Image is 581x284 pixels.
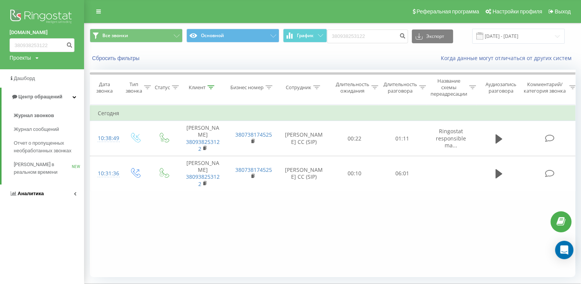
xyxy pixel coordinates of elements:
td: 00:22 [331,121,379,156]
span: [PERSON_NAME] в реальном времени [14,161,72,176]
div: Длительность ожидания [336,81,369,94]
td: Сегодня [90,106,579,121]
div: Бизнес номер [230,84,264,91]
div: Open Intercom Messenger [555,241,573,259]
div: Название схемы переадресации [430,78,467,97]
div: Комментарий/категория звонка [523,81,567,94]
button: Основной [186,29,279,42]
div: Дата звонка [90,81,118,94]
span: Отчет о пропущенных необработанных звонках [14,139,80,155]
a: Когда данные могут отличаться от других систем [441,54,575,62]
td: [PERSON_NAME] [178,121,228,156]
div: 10:38:49 [98,131,113,146]
span: Ringostat responsible ma... [436,127,466,149]
td: [PERSON_NAME] [178,156,228,191]
span: Все звонки [102,33,128,39]
span: Центр обращений [18,94,62,100]
div: Статус [155,84,170,91]
span: Реферальная программа [416,8,479,15]
td: 01:11 [379,121,426,156]
div: Аудиозапись разговора [482,81,520,94]
a: [DOMAIN_NAME] [10,29,74,36]
button: Сбросить фильтры [90,55,143,62]
a: 380738174525 [235,166,272,173]
img: Ringostat logo [10,8,74,27]
a: Журнал сообщений [14,122,84,136]
button: Экспорт [412,29,453,43]
span: Настройки профиля [492,8,542,15]
a: Центр обращений [2,88,84,106]
a: 380938253122 [186,173,220,187]
span: Журнал сообщений [14,126,59,133]
td: 00:10 [331,156,379,191]
a: [PERSON_NAME] в реальном времениNEW [14,158,84,179]
td: 06:01 [379,156,426,191]
span: Аналитика [18,191,44,196]
span: Дашборд [14,75,35,81]
span: Журнал звонков [14,112,54,119]
td: [PERSON_NAME] CC (SIP) [277,156,331,191]
span: График [297,33,314,38]
td: [PERSON_NAME] CC (SIP) [277,121,331,156]
span: Выход [555,8,571,15]
input: Поиск по номеру [327,29,408,43]
a: 380938253122 [186,138,220,152]
div: Длительность разговора [384,81,417,94]
input: Поиск по номеру [10,38,74,52]
a: Журнал звонков [14,109,84,122]
a: Отчет о пропущенных необработанных звонках [14,136,84,158]
button: График [283,29,327,42]
div: 10:31:36 [98,166,113,181]
div: Клиент [189,84,206,91]
div: Сотрудник [286,84,311,91]
button: Все звонки [90,29,183,42]
div: Проекты [10,54,31,62]
a: 380738174525 [235,131,272,138]
div: Тип звонка [126,81,142,94]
